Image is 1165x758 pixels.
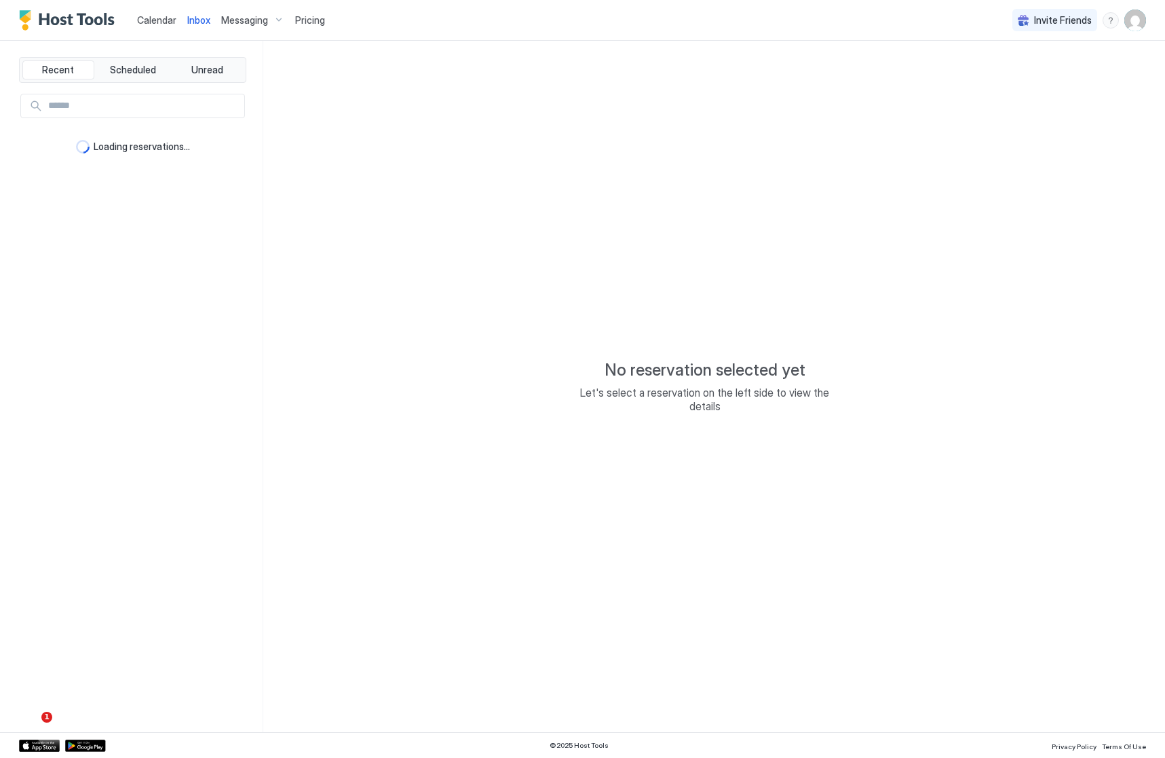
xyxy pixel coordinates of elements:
span: Invite Friends [1034,14,1092,26]
input: Input Field [43,94,244,118]
span: © 2025 Host Tools [550,741,609,750]
a: App Store [19,740,60,752]
span: Scheduled [110,64,156,76]
button: Recent [22,60,94,79]
div: User profile [1124,10,1146,31]
span: Pricing [295,14,325,26]
span: Terms Of Use [1102,742,1146,751]
button: Scheduled [97,60,169,79]
a: Calendar [137,13,176,27]
span: Loading reservations... [94,141,190,153]
button: Unread [171,60,243,79]
iframe: Intercom live chat [14,712,46,744]
span: Unread [191,64,223,76]
div: menu [1103,12,1119,29]
div: tab-group [19,57,246,83]
a: Privacy Policy [1052,738,1096,753]
a: Inbox [187,13,210,27]
span: No reservation selected yet [605,360,805,380]
a: Google Play Store [65,740,106,752]
div: loading [76,140,90,154]
span: Recent [42,64,74,76]
span: Calendar [137,14,176,26]
span: 1 [41,712,52,723]
span: Let's select a reservation on the left side to view the details [569,386,841,413]
span: Messaging [221,14,268,26]
span: Inbox [187,14,210,26]
a: Terms Of Use [1102,738,1146,753]
span: Privacy Policy [1052,742,1096,751]
a: Host Tools Logo [19,10,121,31]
